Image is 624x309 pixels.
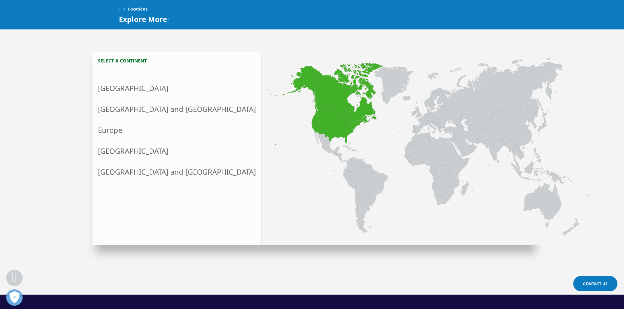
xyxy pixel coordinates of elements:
[128,3,147,15] span: Locations
[93,99,261,120] a: [GEOGRAPHIC_DATA] and [GEOGRAPHIC_DATA]
[119,15,167,23] span: Explore More
[93,162,261,182] a: [GEOGRAPHIC_DATA] and [GEOGRAPHIC_DATA]
[583,281,608,286] span: Contact Us
[93,78,261,99] a: [GEOGRAPHIC_DATA]
[93,120,261,141] a: Europe
[93,141,261,162] a: [GEOGRAPHIC_DATA]
[573,276,617,291] a: Contact Us
[6,289,23,306] button: Open Preferences
[93,58,261,64] h3: Select a continent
